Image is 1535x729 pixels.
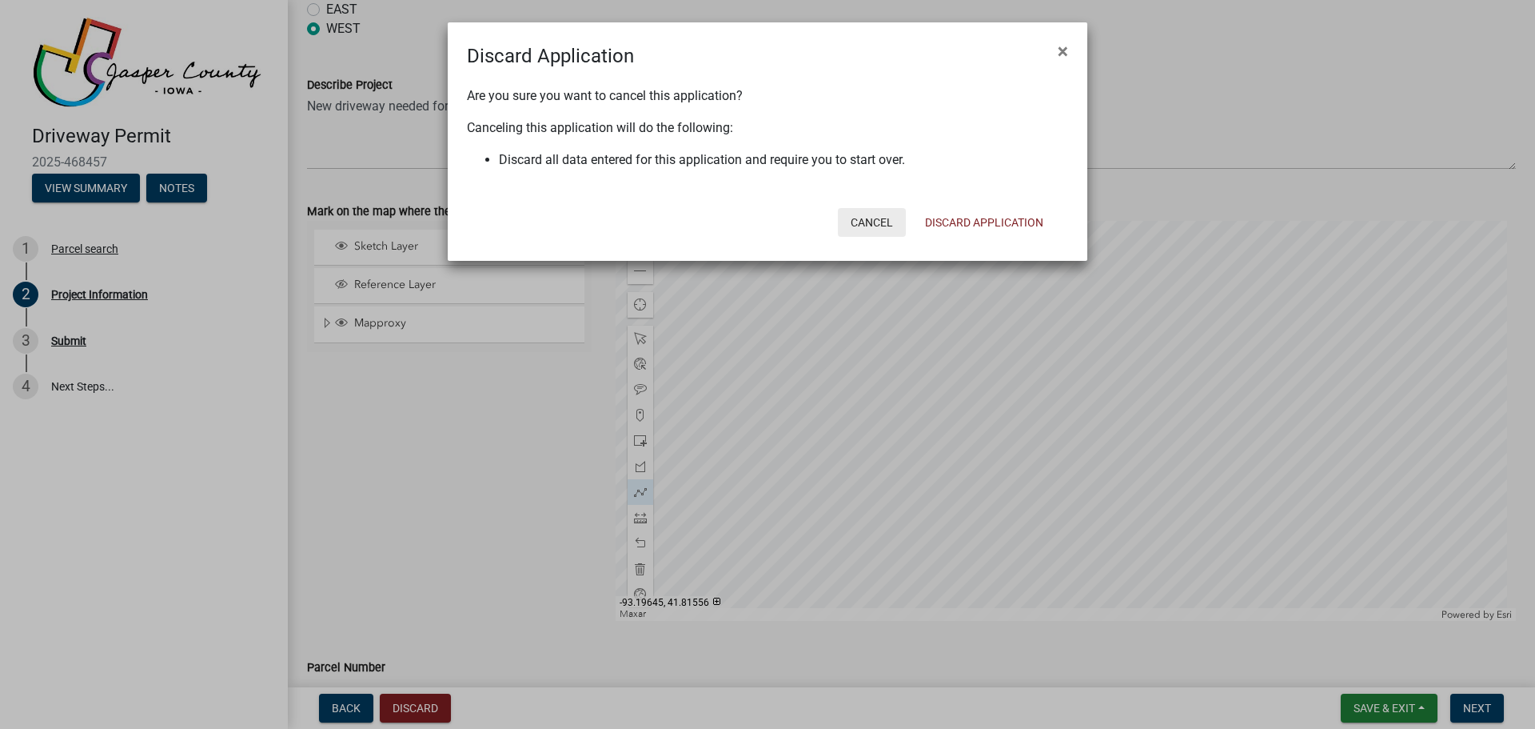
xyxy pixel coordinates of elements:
[467,86,1068,106] p: Are you sure you want to cancel this application?
[1058,40,1068,62] span: ×
[838,208,906,237] button: Cancel
[499,150,1068,170] li: Discard all data entered for this application and require you to start over.
[467,118,1068,138] p: Canceling this application will do the following:
[912,208,1056,237] button: Discard Application
[1045,29,1081,74] button: Close
[467,42,634,70] h4: Discard Application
